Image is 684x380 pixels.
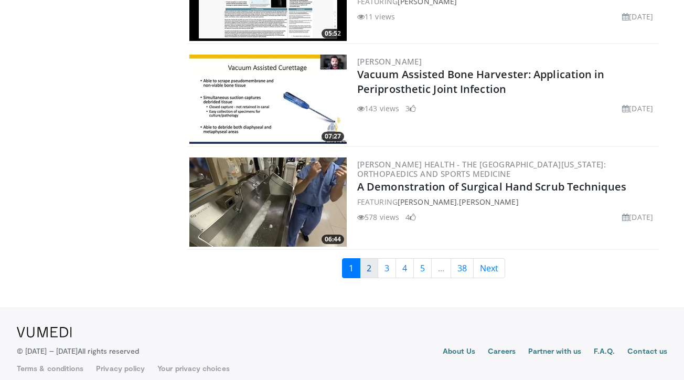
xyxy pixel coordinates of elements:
[357,196,657,207] div: FEATURING ,
[451,258,474,278] a: 38
[322,235,344,244] span: 06:44
[443,346,476,358] a: About Us
[17,346,140,356] p: © [DATE] – [DATE]
[396,258,414,278] a: 4
[357,11,395,22] li: 11 views
[357,56,422,67] a: [PERSON_NAME]
[157,363,229,374] a: Your privacy choices
[360,258,378,278] a: 2
[357,180,626,194] a: A Demonstration of Surgical Hand Scrub Techniques
[189,157,347,247] a: 06:44
[189,157,347,247] img: 5b4bafdf-eac3-493b-b70b-1e3f603fc1bc.300x170_q85_crop-smart_upscale.jpg
[357,67,605,96] a: Vacuum Assisted Bone Harvester: Application in Periprosthetic Joint Infection
[378,258,396,278] a: 3
[528,346,581,358] a: Partner with us
[473,258,505,278] a: Next
[488,346,516,358] a: Careers
[357,212,399,223] li: 578 views
[78,346,139,355] span: All rights reserved
[17,363,83,374] a: Terms & conditions
[594,346,615,358] a: F.A.Q.
[622,212,653,223] li: [DATE]
[405,103,416,114] li: 3
[622,11,653,22] li: [DATE]
[622,103,653,114] li: [DATE]
[96,363,145,374] a: Privacy policy
[342,258,360,278] a: 1
[17,327,72,337] img: VuMedi Logo
[357,159,606,179] a: [PERSON_NAME] Health - The [GEOGRAPHIC_DATA][US_STATE]: Orthopaedics and Sports Medicine
[189,55,347,144] a: 07:27
[459,197,518,207] a: [PERSON_NAME]
[413,258,432,278] a: 5
[322,132,344,141] span: 07:27
[322,29,344,38] span: 05:52
[189,55,347,144] img: 433ecadd-4ad3-4321-a398-c20db1ebef6c.300x170_q85_crop-smart_upscale.jpg
[405,212,416,223] li: 4
[398,197,457,207] a: [PERSON_NAME]
[627,346,667,358] a: Contact us
[357,103,399,114] li: 143 views
[187,258,659,278] nav: Search results pages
